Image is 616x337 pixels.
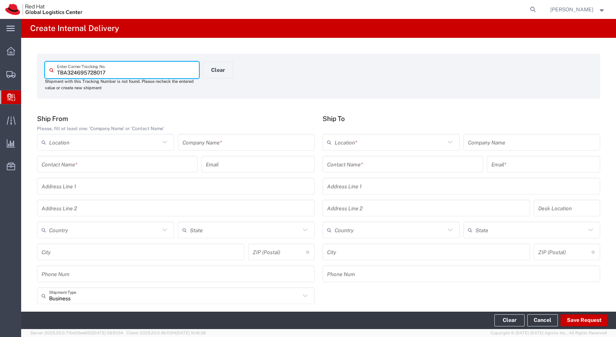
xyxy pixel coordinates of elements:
button: Clear [494,314,525,326]
a: Cancel [527,314,558,326]
h5: Ship From [37,115,315,123]
div: Shipment with this Tracking Number is not found. Please recheck the entered value or create new s... [45,78,199,91]
span: [DATE] 10:16:38 [176,331,206,335]
span: [DATE] 09:51:04 [93,331,123,335]
button: Save Request [560,314,608,326]
button: Clear [203,62,233,78]
h4: Create Internal Delivery [30,19,119,38]
button: [PERSON_NAME] [550,5,606,14]
div: Please, fill at least one: 'Company Name' or 'Contact Name' [37,125,315,132]
span: Copyright © [DATE]-[DATE] Agistix Inc., All Rights Reserved [491,330,607,336]
span: Shawn Petrilli [550,5,593,14]
span: Client: 2025.20.0-8b113f4 [127,331,206,335]
img: logo [5,4,82,15]
h5: Ship To [323,115,600,123]
span: Server: 2025.20.0-710e05ee653 [30,331,123,335]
